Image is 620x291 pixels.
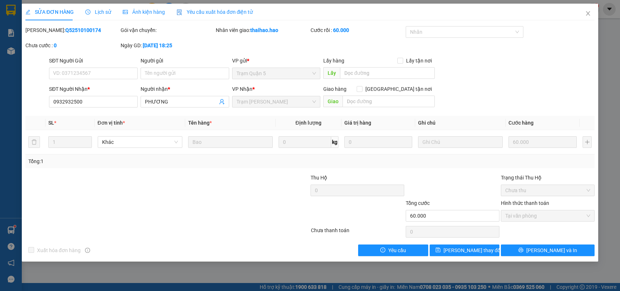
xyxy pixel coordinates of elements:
span: Tên hàng [188,120,212,126]
input: VD: Bàn, Ghế [188,136,273,148]
b: [DATE] 18:25 [143,43,172,48]
span: Định lượng [296,120,321,126]
span: exclamation-circle [380,247,385,253]
button: save[PERSON_NAME] thay đổi [430,244,499,256]
span: Ảnh kiện hàng [123,9,165,15]
span: clock-circle [85,9,90,15]
span: [PERSON_NAME] thay đổi [443,246,502,254]
b: 60.000 [333,27,349,33]
input: 0 [344,136,413,148]
span: [PERSON_NAME] và In [526,246,577,254]
span: SL [48,120,54,126]
span: Trạm Quận 5 [236,68,316,79]
span: Đơn vị tính [98,120,125,126]
span: Lấy tận nơi [403,57,435,65]
div: Người gửi [141,57,229,65]
span: Giao hàng [323,86,347,92]
span: save [435,247,441,253]
button: delete [28,136,40,148]
img: icon [177,9,182,15]
div: Gói vận chuyển: [121,26,214,34]
div: [PERSON_NAME]: [25,26,119,34]
b: 0 [54,43,57,48]
span: picture [123,9,128,15]
div: Nhân viên giao: [216,26,309,34]
input: Dọc đường [343,96,435,107]
div: Tổng: 1 [28,157,240,165]
div: Ngày GD: [121,41,214,49]
div: Chưa thanh toán [310,226,405,239]
button: exclamation-circleYêu cầu [358,244,428,256]
label: Hình thức thanh toán [501,200,549,206]
span: kg [331,136,339,148]
span: Lịch sử [85,9,111,15]
input: Dọc đường [340,67,435,79]
span: Chưa thu [505,185,590,196]
span: Lấy [323,67,340,79]
div: Chưa cước : [25,41,119,49]
button: printer[PERSON_NAME] và In [501,244,595,256]
span: Yêu cầu [388,246,406,254]
span: close [585,11,591,16]
span: Giao [323,96,343,107]
span: Giá trị hàng [344,120,371,126]
div: Cước rồi : [311,26,404,34]
span: Yêu cầu xuất hóa đơn điện tử [177,9,253,15]
div: VP gửi [232,57,321,65]
span: user-add [219,99,225,105]
span: Lấy hàng [323,58,344,64]
th: Ghi chú [415,116,506,130]
span: edit [25,9,31,15]
input: 0 [508,136,577,148]
b: thaihao.hao [250,27,278,33]
div: SĐT Người Gửi [49,57,138,65]
span: Cước hàng [508,120,534,126]
span: VP Nhận [232,86,252,92]
button: Close [578,4,598,24]
span: SỬA ĐƠN HÀNG [25,9,74,15]
div: Người nhận [141,85,229,93]
span: printer [518,247,523,253]
span: Xuất hóa đơn hàng [34,246,84,254]
div: Trạng thái Thu Hộ [501,174,595,182]
input: Ghi Chú [418,136,503,148]
span: Khác [102,137,178,147]
span: [GEOGRAPHIC_DATA] tận nơi [362,85,435,93]
span: Trạm Tắc Vân [236,96,316,107]
span: info-circle [85,248,90,253]
span: Tại văn phòng [505,210,590,221]
span: Tổng cước [406,200,430,206]
b: Q52510100174 [65,27,101,33]
div: SĐT Người Nhận [49,85,138,93]
button: plus [583,136,592,148]
span: Thu Hộ [311,175,327,181]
